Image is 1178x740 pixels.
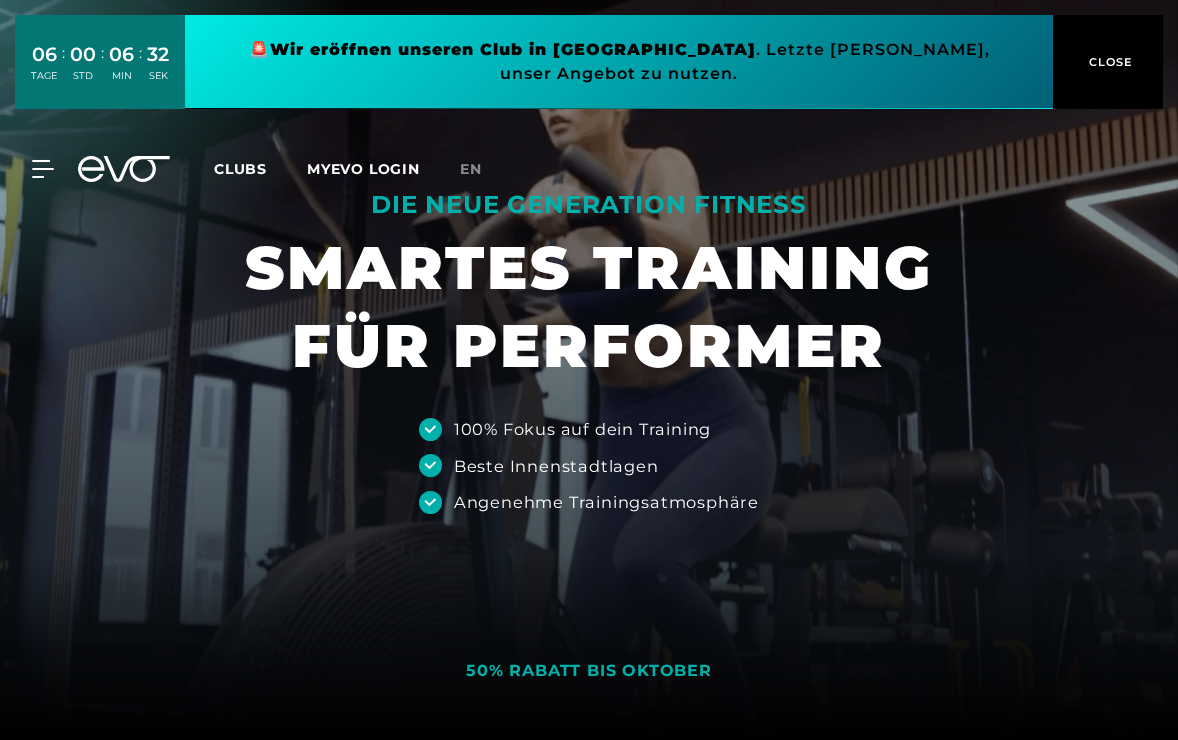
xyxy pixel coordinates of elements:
[101,42,104,95] div: :
[70,69,96,83] div: STD
[147,69,169,83] div: SEK
[31,69,57,83] div: TAGE
[460,160,482,178] span: en
[31,40,57,69] div: 06
[454,417,711,441] div: 100% Fokus auf dein Training
[62,42,65,95] div: :
[1053,15,1163,109] button: CLOSE
[454,454,659,478] div: Beste Innenstadtlagen
[1084,53,1133,71] span: CLOSE
[245,229,933,385] h1: SMARTES TRAINING FÜR PERFORMER
[460,158,506,181] a: en
[70,40,96,69] div: 00
[147,40,169,69] div: 32
[139,42,142,95] div: :
[214,160,267,178] span: Clubs
[109,69,134,83] div: MIN
[466,661,712,682] div: 50% RABATT BIS OKTOBER
[214,159,307,178] a: Clubs
[307,160,420,178] a: MYEVO LOGIN
[454,490,759,514] div: Angenehme Trainingsatmosphäre
[109,40,134,69] div: 06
